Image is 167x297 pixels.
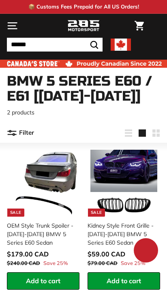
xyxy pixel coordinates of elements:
[88,260,118,266] span: $79.00 CAD
[7,123,34,143] button: Filter
[88,250,125,258] span: $59.00 CAD
[7,108,160,117] p: 2 products
[43,259,68,267] span: Save 25%
[7,74,160,104] h1: BMW 5 Series E60 / E61 [[DATE]-[DATE]]
[7,250,49,258] span: $179.00 CAD
[131,14,148,37] a: Cart
[88,147,160,272] a: Sale Kidney Style Front Grille - [DATE]-[DATE] BMW 5 Series E60 Sedan Save 25%
[121,259,146,267] span: Save 25%
[67,19,100,33] img: Logo_285_Motorsport_areodynamics_components
[7,260,40,266] span: $240.00 CAD
[26,277,60,285] span: Add to cart
[7,222,75,247] div: OEM Style Trunk Spoiler - [DATE]-[DATE] BMW 5 Series E60 Sedan
[10,150,77,217] img: bmw 5 series spoiler
[7,147,79,272] a: Sale bmw 5 series spoiler OEM Style Trunk Spoiler - [DATE]-[DATE] BMW 5 Series E60 Sedan Save 25%
[131,238,161,265] inbox-online-store-chat: Shopify online store chat
[88,272,160,290] button: Add to cart
[88,222,155,247] div: Kidney Style Front Grille - [DATE]-[DATE] BMW 5 Series E60 Sedan
[88,209,105,217] div: Sale
[28,3,139,11] p: 📦 Customs Fees Prepaid for All US Orders!
[7,272,79,290] button: Add to cart
[7,209,24,217] div: Sale
[107,277,141,285] span: Add to cart
[7,38,103,52] input: Search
